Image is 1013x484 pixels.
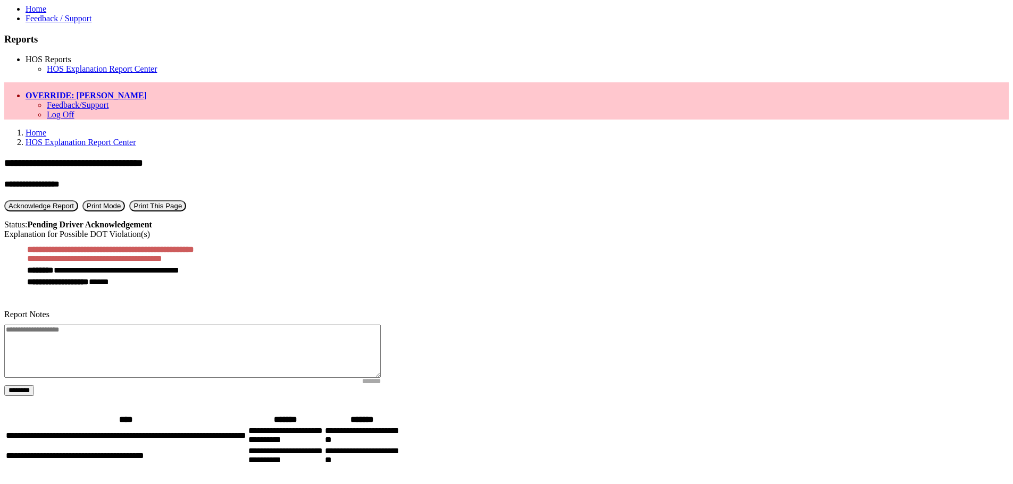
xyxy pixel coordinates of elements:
[26,138,136,147] a: HOS Explanation Report Center
[4,230,1009,239] div: Explanation for Possible DOT Violation(s)
[47,110,74,119] a: Log Off
[82,200,125,211] button: Print Mode
[4,385,34,396] button: Change Filter Options
[26,91,147,100] a: OVERRIDE: [PERSON_NAME]
[4,310,1009,319] div: Report Notes
[47,100,108,109] a: Feedback/Support
[4,200,78,211] button: Acknowledge Receipt
[28,220,152,229] strong: Pending Driver Acknowledgement
[26,128,46,137] a: Home
[129,200,186,211] button: Print This Page
[4,33,1009,45] h3: Reports
[26,55,71,64] a: HOS Reports
[47,64,157,73] a: HOS Explanation Report Center
[4,220,1009,230] div: Status:
[26,14,91,23] a: Feedback / Support
[26,4,46,13] a: Home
